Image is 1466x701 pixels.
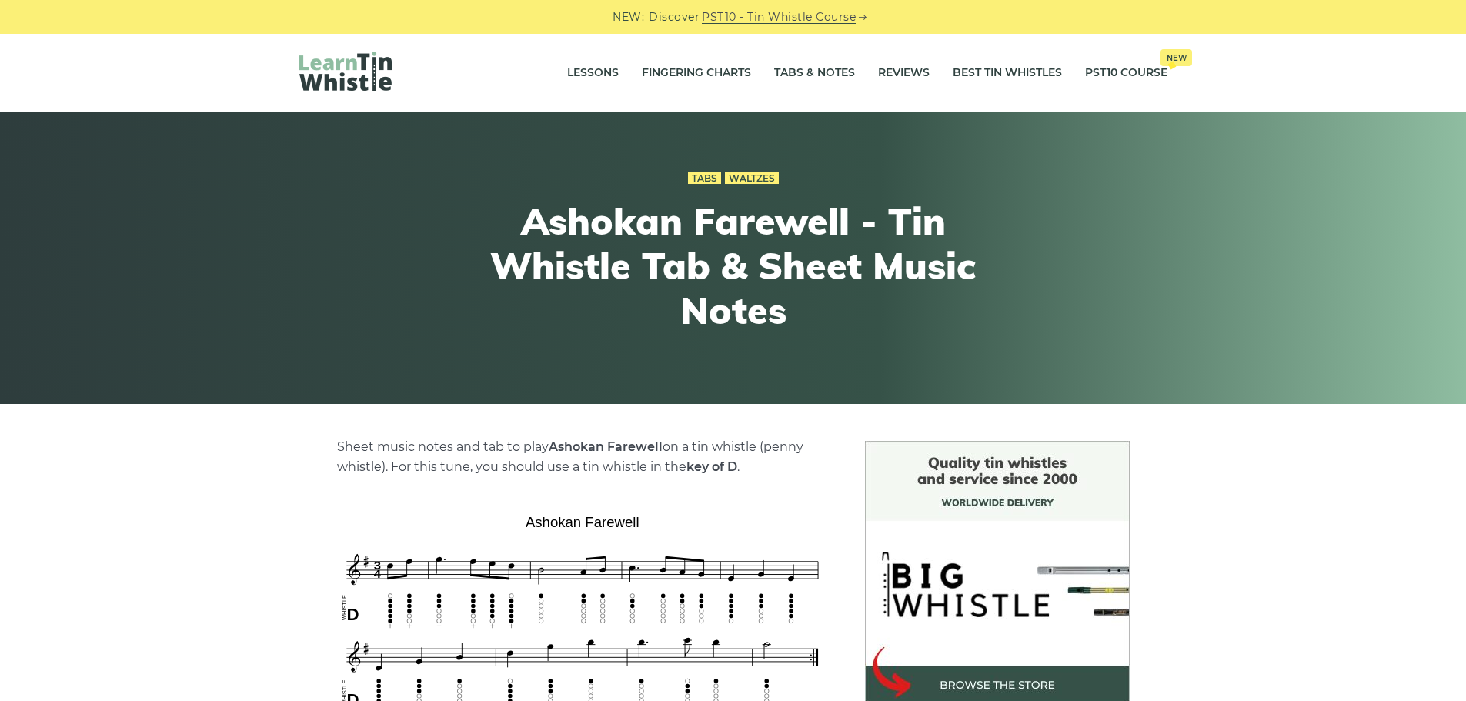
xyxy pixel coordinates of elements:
strong: key of D [686,459,737,474]
a: PST10 CourseNew [1085,54,1167,92]
h1: Ashokan Farewell - Tin Whistle Tab & Sheet Music Notes [450,199,1017,332]
a: Fingering Charts [642,54,751,92]
span: New [1160,49,1192,66]
a: Waltzes [725,172,779,185]
a: Tabs & Notes [774,54,855,92]
a: Tabs [688,172,721,185]
a: Best Tin Whistles [953,54,1062,92]
a: Lessons [567,54,619,92]
p: Sheet music notes and tab to play on a tin whistle (penny whistle). For this tune, you should use... [337,437,828,477]
a: Reviews [878,54,930,92]
strong: Ashokan Farewell [549,439,663,454]
img: LearnTinWhistle.com [299,52,392,91]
